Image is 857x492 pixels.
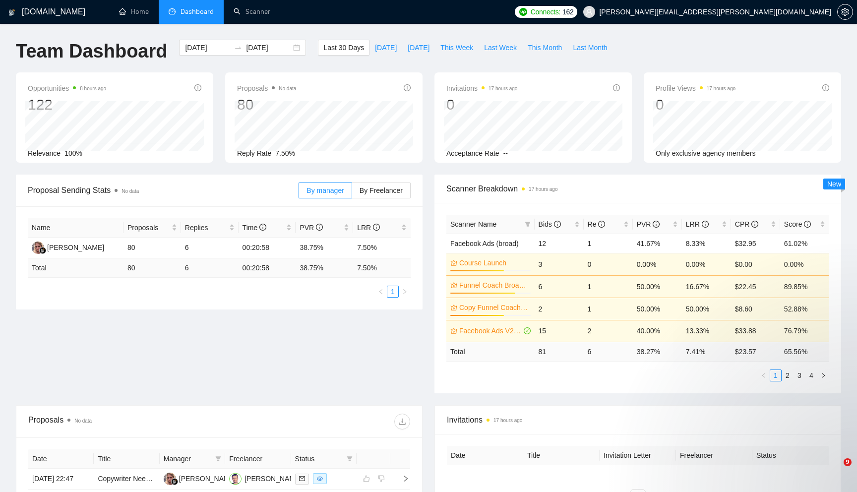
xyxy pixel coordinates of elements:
[28,82,106,94] span: Opportunities
[794,370,805,381] a: 3
[837,8,853,16] a: setting
[28,95,106,114] div: 122
[394,475,409,482] span: right
[820,372,826,378] span: right
[503,149,508,157] span: --
[435,40,479,56] button: This Week
[584,275,633,298] td: 1
[784,220,811,228] span: Score
[375,286,387,298] button: left
[531,6,560,17] span: Connects:
[479,40,522,56] button: Last Week
[584,253,633,275] td: 0
[399,286,411,298] button: right
[529,186,557,192] time: 17 hours ago
[181,238,239,258] td: 6
[353,238,411,258] td: 7.50%
[8,4,15,20] img: logo
[122,188,139,194] span: No data
[633,234,682,253] td: 41.67%
[447,414,829,426] span: Invitations
[64,149,82,157] span: 100%
[347,456,353,462] span: filter
[493,418,522,423] time: 17 hours ago
[707,86,735,91] time: 17 hours ago
[237,82,296,94] span: Proposals
[450,282,457,289] span: crown
[360,186,403,194] span: By Freelancer
[535,320,584,342] td: 15
[181,218,239,238] th: Replies
[588,220,606,228] span: Re
[32,243,104,251] a: KG[PERSON_NAME]
[318,40,369,56] button: Last 30 Days
[780,234,829,253] td: 61.02%
[656,149,756,157] span: Only exclusive agency members
[39,247,46,254] img: gigradar-bm.png
[123,258,181,278] td: 80
[524,327,531,334] span: check-circle
[395,418,410,426] span: download
[378,289,384,295] span: left
[399,286,411,298] li: Next Page
[805,369,817,381] li: 4
[194,84,201,91] span: info-circle
[484,42,517,53] span: Last Week
[80,86,106,91] time: 8 hours ago
[780,253,829,275] td: 0.00%
[300,224,323,232] span: PVR
[243,224,266,232] span: Time
[185,42,230,53] input: Start date
[450,259,457,266] span: crown
[817,369,829,381] button: right
[369,40,402,56] button: [DATE]
[528,42,562,53] span: This Month
[459,325,522,336] a: Facebook Ads V2 (broad)
[731,234,780,253] td: $32.95
[770,369,782,381] li: 1
[758,369,770,381] li: Previous Page
[633,342,682,361] td: 38.27 %
[522,40,567,56] button: This Month
[519,8,527,16] img: upwork-logo.png
[782,370,793,381] a: 2
[181,7,214,16] span: Dashboard
[234,44,242,52] span: to
[758,369,770,381] button: left
[686,220,709,228] span: LRR
[345,451,355,466] span: filter
[225,449,291,469] th: Freelancer
[637,220,660,228] span: PVR
[357,224,380,232] span: LRR
[306,186,344,194] span: By manager
[459,302,529,313] a: Copy Funnel Coach V2
[119,7,149,16] a: homeHome
[450,240,519,247] a: Facebook Ads (broad)
[317,476,323,482] span: eye
[735,220,758,228] span: CPR
[28,149,61,157] span: Relevance
[838,8,853,16] span: setting
[656,95,735,114] div: 0
[179,473,236,484] div: [PERSON_NAME]
[127,222,170,233] span: Proposals
[74,418,92,424] span: No data
[404,84,411,91] span: info-circle
[562,6,573,17] span: 162
[804,221,811,228] span: info-circle
[450,220,496,228] span: Scanner Name
[598,221,605,228] span: info-circle
[275,149,295,157] span: 7.50%
[633,298,682,320] td: 50.00%
[446,149,499,157] span: Acceptance Rate
[28,258,123,278] td: Total
[234,7,270,16] a: searchScanner
[323,42,364,53] span: Last 30 Days
[523,446,600,465] th: Title
[535,342,584,361] td: 81
[28,449,94,469] th: Date
[234,44,242,52] span: swap-right
[584,342,633,361] td: 6
[123,238,181,258] td: 80
[296,258,353,278] td: 38.75 %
